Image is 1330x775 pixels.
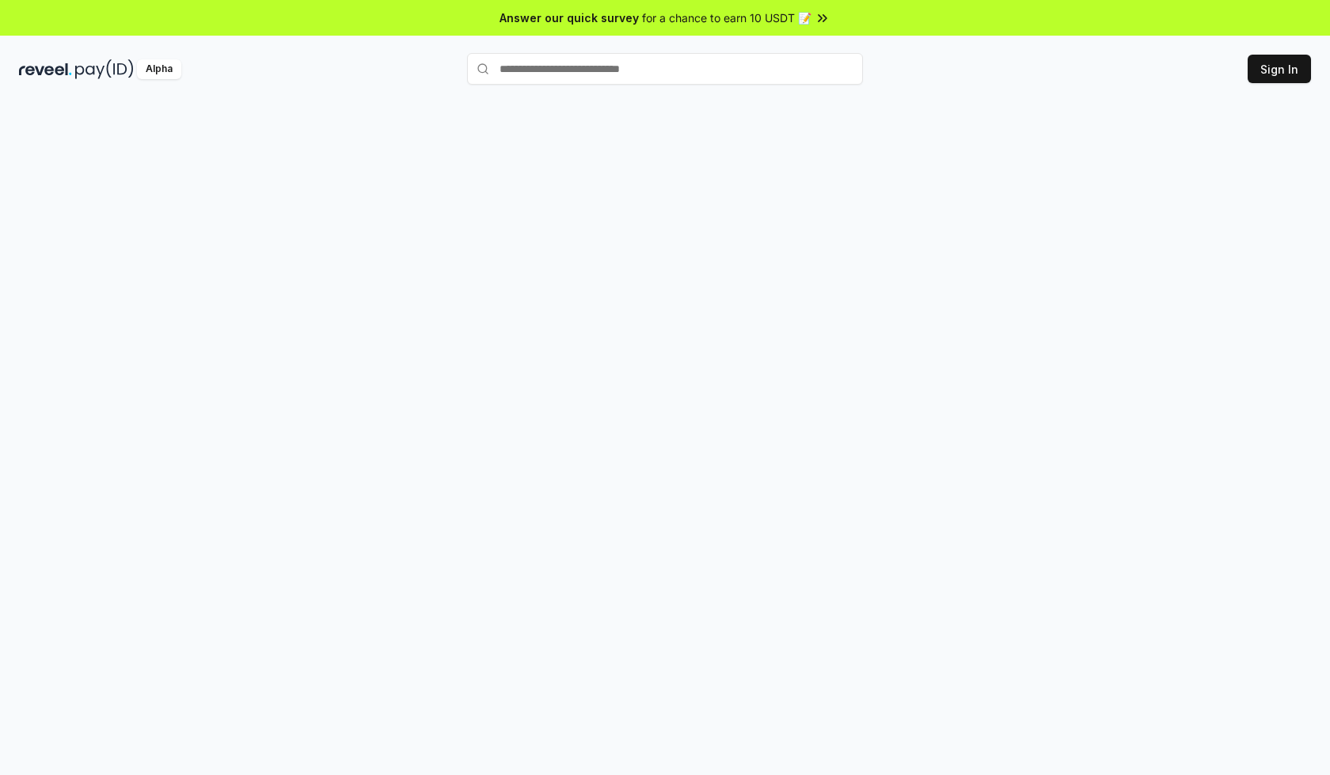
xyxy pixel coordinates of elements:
[642,9,811,26] span: for a chance to earn 10 USDT 📝
[75,59,134,79] img: pay_id
[137,59,181,79] div: Alpha
[500,9,639,26] span: Answer our quick survey
[19,59,72,79] img: reveel_dark
[1248,55,1311,83] button: Sign In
